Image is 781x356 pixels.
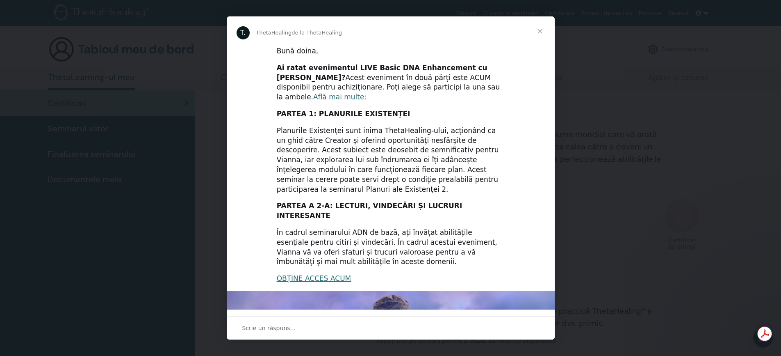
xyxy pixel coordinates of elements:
[277,73,500,101] font: Acest eveniment în două părți este ACUM disponibil pentru achiziționare. Poți alege să participi ...
[277,110,410,118] font: PARTEA 1: PLANURILE EXISTENȚEI
[237,26,250,39] div: Imagine de profil pentru ThetaHealing
[227,316,555,340] div: Deschide conversația și răspunde
[313,93,367,101] a: Află mai multe:
[242,325,296,331] font: Scrie un răspuns…
[277,202,462,220] font: PARTEA A 2-A: LECTURI, VINDECĂRI ȘI LUCRURI INTERESANTE
[277,228,497,266] font: În cadrul seminarului ADN de bază, ați învățat abilitățile esențiale pentru citiri și vindecări. ...
[277,64,487,82] font: Ai ratat evenimentul LIVE Basic DNA Enhancement cu [PERSON_NAME]?
[256,30,292,36] font: ThetaHealing
[277,274,351,283] a: OBȚINE ACCES ACUM
[277,47,319,55] font: Bună doina,
[291,30,342,36] font: de la ThetaHealing
[525,16,555,46] span: Aproape
[240,29,246,37] font: T.
[277,126,499,193] font: Planurile Existenței sunt inima ThetaHealing-ului, acționând ca un ghid către Creator și oferind ...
